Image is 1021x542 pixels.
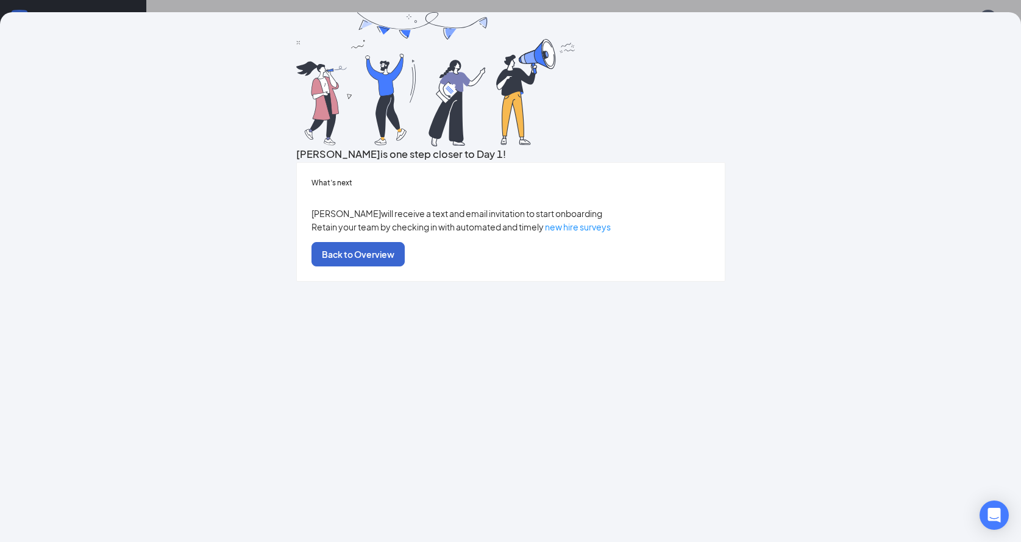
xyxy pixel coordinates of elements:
button: Back to Overview [311,242,405,266]
h3: [PERSON_NAME] is one step closer to Day 1! [296,146,725,162]
h5: What’s next [311,177,710,188]
img: you are all set [296,12,577,146]
div: Open Intercom Messenger [980,501,1009,530]
p: Retain your team by checking in with automated and timely [311,220,710,234]
a: new hire surveys [545,221,611,232]
p: [PERSON_NAME] will receive a text and email invitation to start onboarding [311,207,710,220]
